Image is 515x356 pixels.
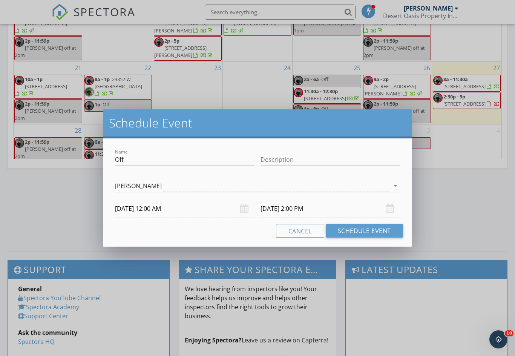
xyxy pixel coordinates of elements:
input: Select date [115,199,254,218]
h2: Schedule Event [109,115,406,130]
button: Cancel [276,224,324,238]
i: arrow_drop_down [391,181,400,190]
span: 10 [505,330,513,336]
div: [PERSON_NAME] [115,183,162,189]
button: Schedule Event [326,224,403,238]
input: Select date [261,199,400,218]
iframe: Intercom live chat [489,330,507,348]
